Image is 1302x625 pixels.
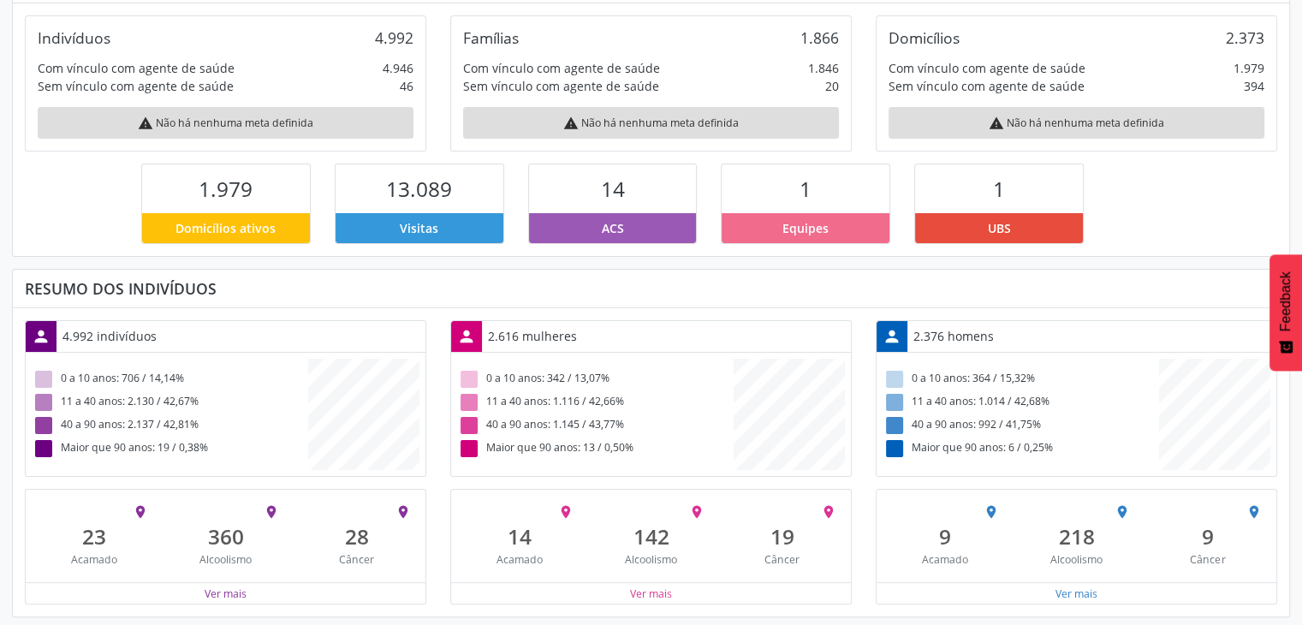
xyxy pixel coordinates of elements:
[563,116,579,131] i: warning
[172,524,279,549] div: 360
[889,59,1085,77] div: Com vínculo com agente de saúde
[463,28,519,47] div: Famílias
[597,524,705,549] div: 142
[457,368,734,391] div: 0 a 10 anos: 342 / 13,07%
[1055,586,1098,602] button: Ver mais
[38,107,413,139] div: Não há nenhuma meta definida
[728,524,835,549] div: 19
[1154,552,1261,567] div: Câncer
[800,28,839,47] div: 1.866
[889,77,1085,95] div: Sem vínculo com agente de saúde
[133,504,148,520] i: place
[199,175,253,203] span: 1.979
[138,116,153,131] i: warning
[601,175,625,203] span: 14
[457,391,734,414] div: 11 a 40 anos: 1.116 / 42,66%
[463,59,660,77] div: Com vínculo com agente de saúde
[988,219,1011,237] span: UBS
[1244,77,1264,95] div: 394
[32,437,308,461] div: Maior que 90 anos: 19 / 0,38%
[1023,552,1130,567] div: Alcoolismo
[883,437,1159,461] div: Maior que 90 anos: 6 / 0,25%
[375,28,413,47] div: 4.992
[38,28,110,47] div: Indivíduos
[41,552,148,567] div: Acamado
[728,552,835,567] div: Câncer
[400,77,413,95] div: 46
[457,437,734,461] div: Maior que 90 anos: 13 / 0,50%
[883,391,1159,414] div: 11 a 40 anos: 1.014 / 42,68%
[558,504,574,520] i: place
[1269,254,1302,371] button: Feedback - Mostrar pesquisa
[457,327,476,346] i: person
[984,504,999,520] i: place
[1115,504,1130,520] i: place
[820,504,835,520] i: place
[467,552,574,567] div: Acamado
[629,586,673,602] button: Ver mais
[892,552,999,567] div: Acamado
[689,504,705,520] i: place
[463,77,659,95] div: Sem vínculo com agente de saúde
[907,321,1000,351] div: 2.376 homens
[41,524,148,549] div: 23
[1023,524,1130,549] div: 218
[386,175,452,203] span: 13.089
[204,586,247,602] button: Ver mais
[32,327,51,346] i: person
[889,28,960,47] div: Domicílios
[383,59,413,77] div: 4.946
[457,414,734,437] div: 40 a 90 anos: 1.145 / 43,77%
[32,414,308,437] div: 40 a 90 anos: 2.137 / 42,81%
[1246,504,1261,520] i: place
[172,552,279,567] div: Alcoolismo
[400,219,438,237] span: Visitas
[825,77,839,95] div: 20
[175,219,276,237] span: Domicílios ativos
[25,279,1277,298] div: Resumo dos indivíduos
[602,219,624,237] span: ACS
[889,107,1264,139] div: Não há nenhuma meta definida
[892,524,999,549] div: 9
[883,368,1159,391] div: 0 a 10 anos: 364 / 15,32%
[989,116,1004,131] i: warning
[1234,59,1264,77] div: 1.979
[1154,524,1261,549] div: 9
[800,175,812,203] span: 1
[1226,28,1264,47] div: 2.373
[264,504,279,520] i: place
[883,327,901,346] i: person
[467,524,574,549] div: 14
[303,524,410,549] div: 28
[808,59,839,77] div: 1.846
[482,321,583,351] div: 2.616 mulheres
[38,59,235,77] div: Com vínculo com agente de saúde
[1278,271,1293,331] span: Feedback
[32,391,308,414] div: 11 a 40 anos: 2.130 / 42,67%
[782,219,829,237] span: Equipes
[56,321,163,351] div: 4.992 indivíduos
[38,77,234,95] div: Sem vínculo com agente de saúde
[463,107,839,139] div: Não há nenhuma meta definida
[883,414,1159,437] div: 40 a 90 anos: 992 / 41,75%
[32,368,308,391] div: 0 a 10 anos: 706 / 14,14%
[395,504,410,520] i: place
[597,552,705,567] div: Alcoolismo
[303,552,410,567] div: Câncer
[993,175,1005,203] span: 1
